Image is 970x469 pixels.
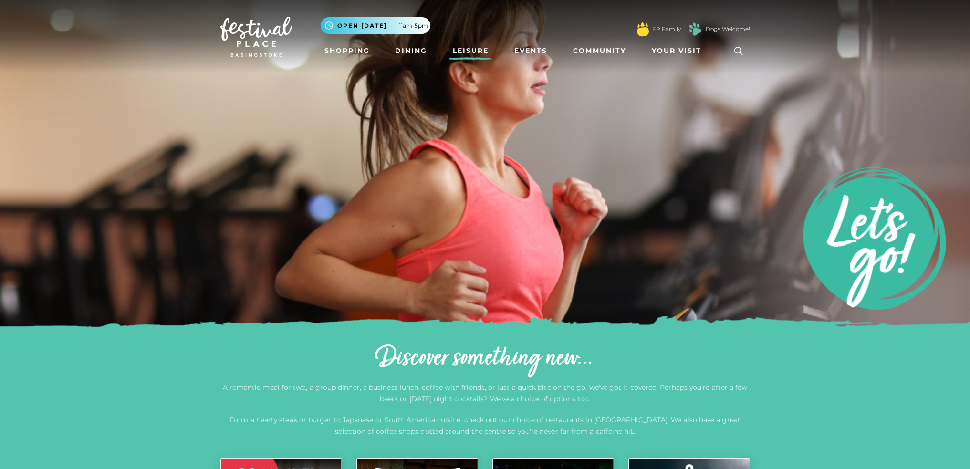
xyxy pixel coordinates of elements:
a: FP Family [652,25,681,33]
p: A romantic meal for two, a group dinner, a business lunch, coffee with friends, or just a quick b... [220,382,750,405]
a: Shopping [321,42,374,60]
h2: Discover something new... [220,344,750,374]
a: Events [511,42,551,60]
p: From a hearty steak or burger to Japanese or South America cuisine, check out our choice of resta... [220,414,750,437]
a: Dining [391,42,431,60]
a: Your Visit [648,42,710,60]
span: Your Visit [652,46,701,56]
a: Dogs Welcome! [706,25,750,33]
img: Festival Place Logo [220,17,292,57]
button: Open [DATE] 11am-5pm [321,17,430,34]
a: Leisure [449,42,492,60]
span: 11am-5pm [399,21,428,30]
span: Open [DATE] [337,21,387,30]
a: Community [569,42,630,60]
